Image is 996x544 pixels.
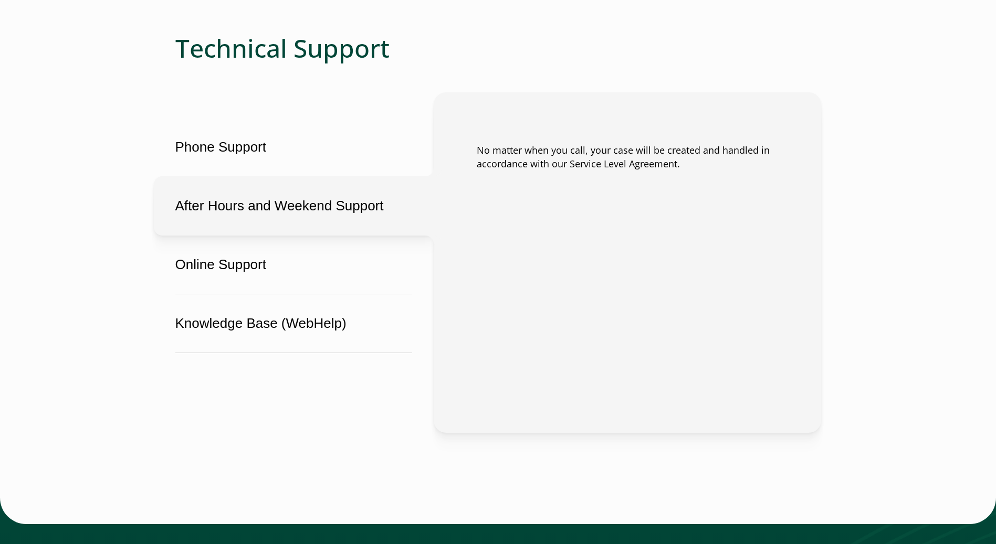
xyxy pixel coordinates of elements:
[477,144,778,171] p: No matter when you call, your case will be created and handled in accordance with our Service Lev...
[154,235,434,294] button: Online Support
[154,118,434,177] button: Phone Support
[154,294,434,353] button: Knowledge Base (WebHelp)
[175,33,821,63] h2: Technical Support
[154,176,434,236] button: After Hours and Weekend Support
